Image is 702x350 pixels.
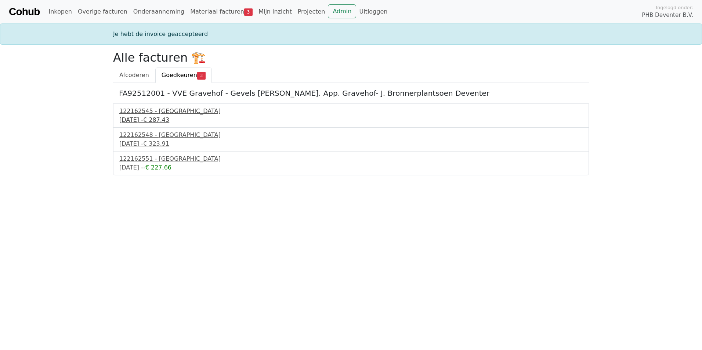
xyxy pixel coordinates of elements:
span: € 287,43 [143,116,169,123]
span: 3 [197,72,206,79]
a: Afcoderen [113,68,155,83]
a: Inkopen [46,4,75,19]
span: € 323,91 [143,140,169,147]
h5: FA92512001 - VVE Gravehof - Gevels [PERSON_NAME]. App. Gravehof- J. Bronnerplantsoen Deventer [119,89,583,98]
a: Mijn inzicht [256,4,295,19]
h2: Alle facturen 🏗️ [113,51,589,65]
a: Overige facturen [75,4,130,19]
span: PHB Deventer B.V. [642,11,693,19]
a: Uitloggen [356,4,390,19]
a: Projecten [295,4,328,19]
a: Materiaal facturen3 [187,4,256,19]
a: Onderaanneming [130,4,187,19]
div: 122162545 - [GEOGRAPHIC_DATA] [119,107,583,116]
span: 3 [244,8,253,16]
div: [DATE] - [119,116,583,124]
a: Goedkeuren3 [155,68,212,83]
span: Ingelogd onder: [656,4,693,11]
span: Afcoderen [119,72,149,79]
a: 122162545 - [GEOGRAPHIC_DATA][DATE] -€ 287,43 [119,107,583,124]
a: Cohub [9,3,40,21]
div: Je hebt de invoice geaccepteerd [109,30,593,39]
a: 122162551 - [GEOGRAPHIC_DATA][DATE] --€ 227,66 [119,154,583,172]
div: 122162551 - [GEOGRAPHIC_DATA] [119,154,583,163]
div: [DATE] - [119,163,583,172]
span: -€ 227,66 [143,164,171,171]
span: Goedkeuren [162,72,197,79]
a: Admin [328,4,356,18]
div: 122162548 - [GEOGRAPHIC_DATA] [119,131,583,139]
a: 122162548 - [GEOGRAPHIC_DATA][DATE] -€ 323,91 [119,131,583,148]
div: [DATE] - [119,139,583,148]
